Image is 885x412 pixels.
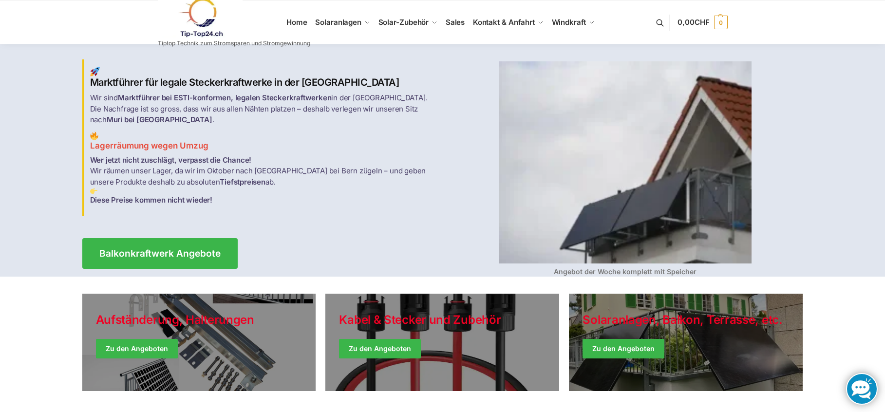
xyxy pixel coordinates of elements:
a: Sales [441,0,469,44]
a: Holiday Style [325,294,559,391]
span: Solar-Zubehör [378,18,429,27]
p: Tiptop Technik zum Stromsparen und Stromgewinnung [158,40,310,46]
a: 0,00CHF 0 [678,8,727,37]
span: 0,00 [678,18,709,27]
a: Solaranlagen [311,0,374,44]
span: Kontakt & Anfahrt [473,18,535,27]
span: 0 [714,16,728,29]
a: Balkonkraftwerk Angebote [82,238,238,269]
img: Home 2 [90,131,98,140]
strong: Angebot der Woche komplett mit Speicher [554,267,697,276]
strong: Diese Preise kommen nicht wieder! [90,195,212,205]
a: Kontakt & Anfahrt [469,0,547,44]
a: Windkraft [547,0,599,44]
h3: Lagerräumung wegen Umzug [90,131,437,152]
span: Windkraft [552,18,586,27]
span: Solaranlagen [315,18,361,27]
span: CHF [695,18,710,27]
img: Home 1 [90,67,100,76]
p: Wir sind in der [GEOGRAPHIC_DATA]. Die Nachfrage ist so gross, dass wir aus allen Nähten platzen ... [90,93,437,126]
strong: Tiefstpreisen [220,177,265,187]
strong: Muri bei [GEOGRAPHIC_DATA] [107,115,212,124]
a: Holiday Style [82,294,316,391]
a: Solar-Zubehör [374,0,441,44]
span: Sales [446,18,465,27]
a: Winter Jackets [569,294,803,391]
img: Home 4 [499,61,752,263]
strong: Marktführer bei ESTI-konformen, legalen Steckerkraftwerken [118,93,331,102]
span: Balkonkraftwerk Angebote [99,249,221,258]
h2: Marktführer für legale Steckerkraftwerke in der [GEOGRAPHIC_DATA] [90,67,437,89]
p: Wir räumen unser Lager, da wir im Oktober nach [GEOGRAPHIC_DATA] bei Bern zügeln – und geben unse... [90,155,437,206]
img: Home 3 [90,187,97,195]
strong: Wer jetzt nicht zuschlägt, verpasst die Chance! [90,155,252,165]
